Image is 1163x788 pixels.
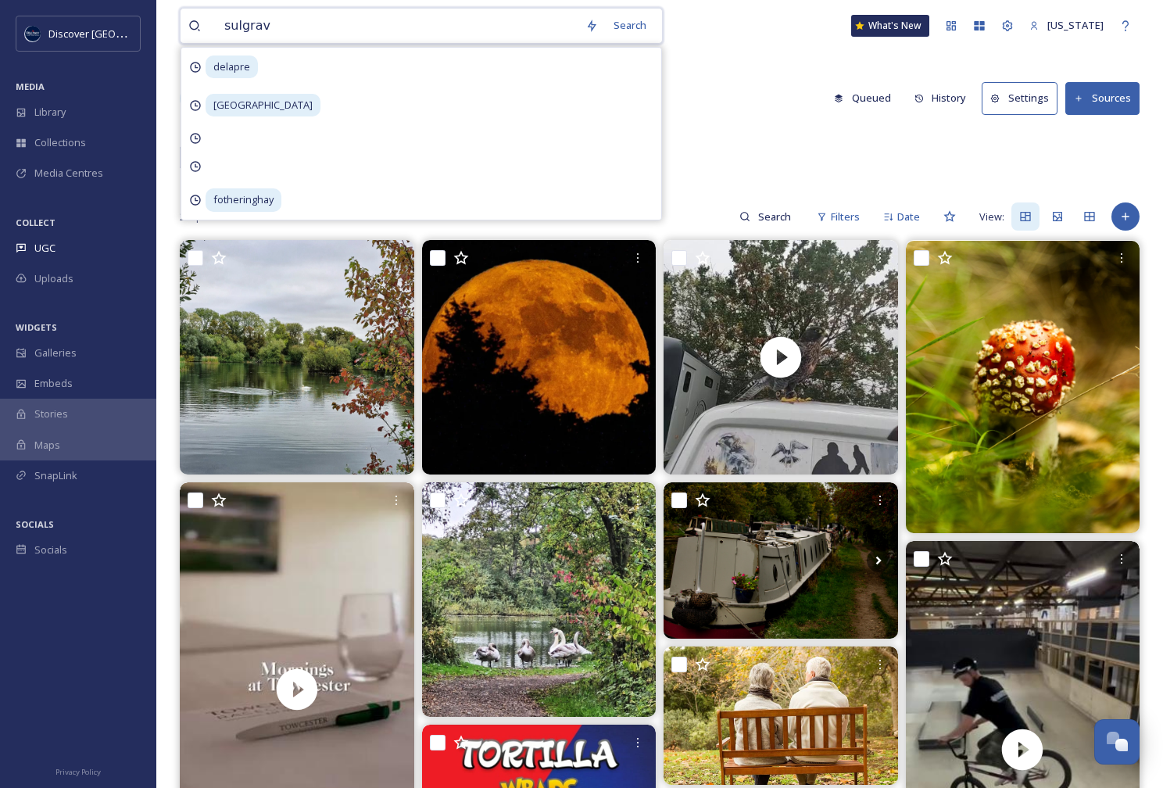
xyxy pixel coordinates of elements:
[16,321,57,333] span: WIDGETS
[826,83,907,113] a: Queued
[55,761,101,780] a: Privacy Policy
[422,240,657,475] img: Sorry for the lack of posting recently. Do not worry we will he back soon with more savage conten...
[16,518,54,530] span: SOCIALS
[664,482,898,639] img: 17°C “mostly cloudy” Canal side walk, Tea? At home today!
[826,83,899,113] button: Queued
[34,407,68,421] span: Stories
[34,346,77,360] span: Galleries
[34,271,73,286] span: Uploads
[206,94,320,116] span: [GEOGRAPHIC_DATA]
[180,210,223,224] span: 288 posts
[34,468,77,483] span: SnapLink
[1094,719,1140,765] button: Open Chat
[1065,82,1140,114] button: Sources
[34,105,66,120] span: Library
[16,81,45,92] span: MEDIA
[979,210,1004,224] span: View:
[34,241,55,256] span: UGC
[982,82,1065,114] a: Settings
[907,83,975,113] button: History
[180,240,414,475] img: A peaceful scene at Barnwell Country Park this week. #fms_peaceful25 #fms_photoaday #fmspad #barn...
[422,482,657,717] img: Saturday morning swans. Have a lovely weekend everyone. #barnwellcountrypark #northamptonshire #c...
[206,188,281,211] span: fotheringhay
[907,83,982,113] a: History
[34,376,73,391] span: Embeds
[1022,10,1111,41] a: [US_STATE]
[851,15,929,37] a: What's New
[34,166,103,181] span: Media Centres
[55,767,101,777] span: Privacy Policy
[206,56,258,78] span: delapre
[34,135,86,150] span: Collections
[48,26,191,41] span: Discover [GEOGRAPHIC_DATA]
[16,217,55,228] span: COLLECT
[897,210,920,224] span: Date
[664,647,898,785] img: ☀️ Couples Care ☀️ For many couples, the idea of being separated in later life due to care needs ...
[664,240,898,475] video: Geddy being Geddy #geddy #geddythegyrmado #gyrmado #gyrxaplomado #falcon #falconry #birdsofprey #...
[216,9,578,43] input: Search your library
[750,201,801,232] input: Search
[982,82,1057,114] button: Settings
[25,26,41,41] img: Untitled%20design%20%282%29.png
[831,210,860,224] span: Filters
[906,241,1140,533] img: Autumn walk #walk #autumn #mushroom #woods #woodland #northamptonshire #harlstonefirs #outwiththe...
[34,438,60,453] span: Maps
[34,543,67,557] span: Socials
[664,240,898,475] img: thumbnail
[1047,18,1104,32] span: [US_STATE]
[606,10,654,41] div: Search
